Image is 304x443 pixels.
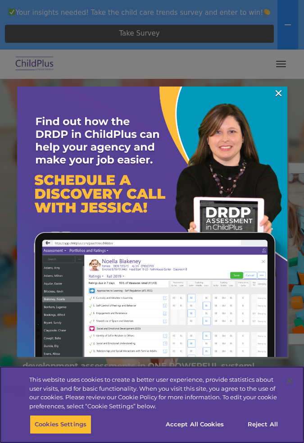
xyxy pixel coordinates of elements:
[235,415,291,434] button: Reject All
[280,371,299,391] button: Close
[30,415,91,434] button: Cookies Settings
[29,375,281,411] div: This website uses cookies to create a better user experience, provide statistics about user visit...
[161,415,229,434] button: Accept All Cookies
[273,89,284,98] a: ×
